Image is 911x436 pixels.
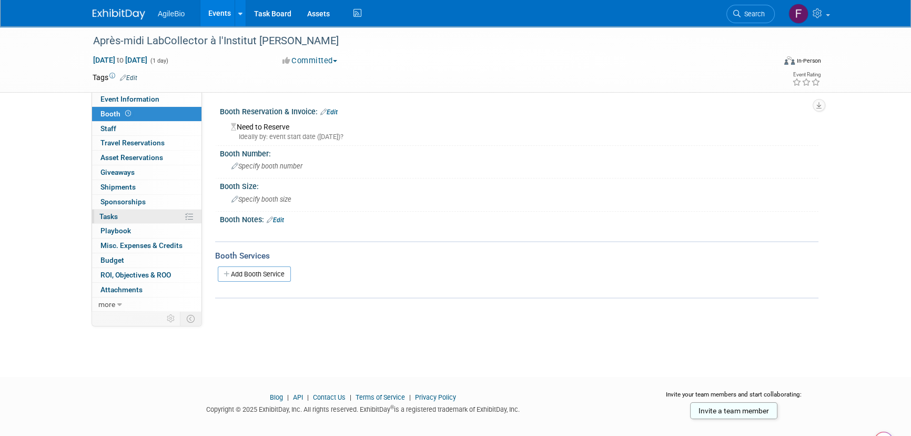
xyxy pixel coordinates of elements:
span: AgileBio [158,9,185,18]
span: Travel Reservations [100,138,165,147]
sup: ® [390,404,394,410]
a: Blog [270,393,283,401]
a: Event Information [92,92,201,106]
div: Booth Services [215,250,818,262]
a: Staff [92,122,201,136]
div: Event Rating [792,72,821,77]
a: Edit [120,74,137,82]
div: Ideally by: event start date ([DATE])? [231,132,811,142]
span: Attachments [100,285,143,294]
a: Playbook [92,224,201,238]
span: | [407,393,413,401]
span: ROI, Objectives & ROO [100,271,171,279]
span: Search [741,10,765,18]
a: API [293,393,303,401]
a: more [92,298,201,312]
span: | [347,393,354,401]
td: Personalize Event Tab Strip [162,312,180,325]
a: Add Booth Service [218,266,291,282]
a: ROI, Objectives & ROO [92,268,201,282]
div: Need to Reserve [228,119,811,142]
a: Giveaways [92,165,201,180]
div: Booth Notes: [220,212,818,225]
button: Committed [279,55,341,66]
span: Sponsorships [100,197,146,206]
span: Event Information [100,95,159,103]
span: (1 day) [149,57,168,64]
span: Specify booth number [231,162,302,170]
a: Asset Reservations [92,151,201,165]
div: Copyright © 2025 ExhibitDay, Inc. All rights reserved. ExhibitDay is a registered trademark of Ex... [93,402,633,414]
img: ExhibitDay [93,9,145,19]
a: Edit [267,216,284,224]
span: Asset Reservations [100,153,163,162]
a: Booth [92,107,201,121]
span: | [285,393,291,401]
span: Misc. Expenses & Credits [100,241,183,250]
a: Attachments [92,283,201,297]
span: [DATE] [DATE] [93,55,148,65]
img: Format-Inperson.png [784,56,795,65]
span: to [115,56,125,64]
span: Specify booth size [231,195,291,203]
div: Booth Size: [220,179,818,192]
span: more [98,300,115,309]
a: Terms of Service [356,393,405,401]
span: Tasks [99,212,118,221]
a: Invite a team member [690,402,777,419]
div: Booth Number: [220,146,818,159]
a: Sponsorships [92,195,201,209]
a: Budget [92,253,201,267]
span: Shipments [100,183,136,191]
span: Booth not reserved yet [123,110,133,117]
span: Giveaways [100,168,135,176]
a: Tasks [92,210,201,224]
img: Fouad Batel [788,4,808,24]
div: In-Person [796,57,821,65]
div: Booth Reservation & Invoice: [220,104,818,117]
span: | [305,393,311,401]
span: Booth [100,110,133,118]
td: Tags [93,72,137,83]
span: Staff [100,124,116,133]
a: Edit [320,108,338,116]
a: Shipments [92,180,201,194]
span: Budget [100,256,124,264]
a: Contact Us [313,393,346,401]
a: Travel Reservations [92,136,201,150]
span: Playbook [100,226,131,235]
div: Invite your team members and start collaborating: [649,390,819,406]
a: Privacy Policy [415,393,456,401]
div: Après-midi LabCollector à l'Institut [PERSON_NAME] [89,32,759,51]
a: Search [726,5,775,23]
a: Misc. Expenses & Credits [92,239,201,253]
div: Event Format [713,55,821,71]
td: Toggle Event Tabs [180,312,202,325]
